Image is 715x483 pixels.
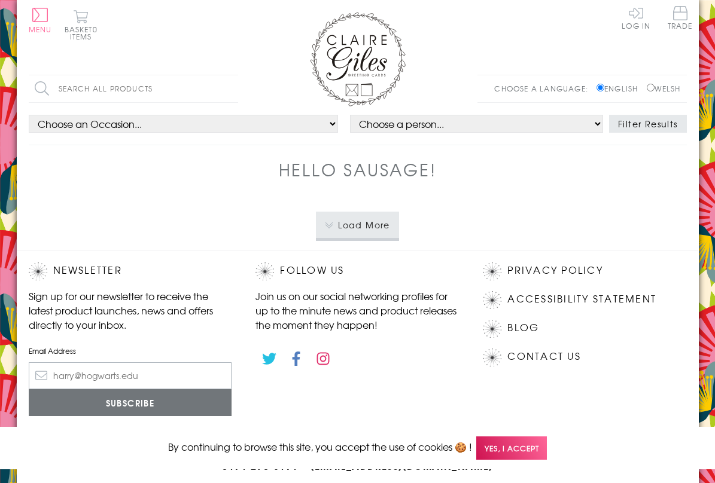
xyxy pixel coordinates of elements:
[507,262,603,279] a: Privacy Policy
[226,75,238,102] input: Search
[29,289,232,332] p: Sign up for our newsletter to receive the latest product launches, news and offers directly to yo...
[668,6,693,29] span: Trade
[29,346,232,356] label: Email Address
[609,115,687,133] button: Filter Results
[476,436,547,460] span: Yes, I accept
[29,24,52,35] span: Menu
[507,291,656,307] a: Accessibility Statement
[70,24,98,42] span: 0 items
[310,12,406,106] img: Claire Giles Greetings Cards
[29,389,232,416] input: Subscribe
[255,262,459,280] h2: Follow Us
[29,262,232,280] h2: Newsletter
[29,362,232,389] input: harry@hogwarts.edu
[668,6,693,32] a: Trade
[29,75,238,102] input: Search all products
[279,157,437,182] h1: Hello Sausage!
[29,115,338,133] select: option option
[255,289,459,332] p: Join us on our social networking profiles for up to the minute news and product releases the mome...
[29,8,52,33] button: Menu
[647,84,655,91] input: Welsh
[65,10,98,40] button: Basket0 items
[622,6,650,29] a: Log In
[597,83,644,94] label: English
[647,83,681,94] label: Welsh
[507,349,580,365] a: Contact Us
[507,320,539,336] a: Blog
[597,84,604,91] input: English
[494,83,594,94] p: Choose a language:
[316,212,399,238] button: Load More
